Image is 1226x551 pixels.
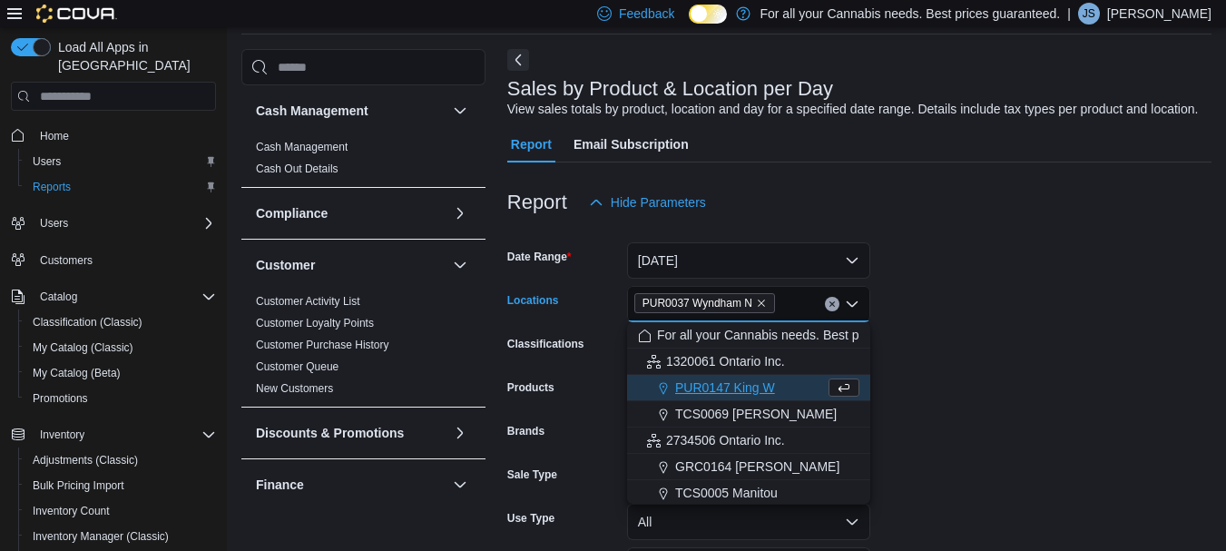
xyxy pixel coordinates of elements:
span: Hide Parameters [611,193,706,212]
button: 2734506 Ontario Inc. [627,428,870,454]
a: Inventory Manager (Classic) [25,526,176,547]
span: My Catalog (Classic) [33,340,133,355]
span: Customer Purchase History [256,338,389,352]
a: Adjustments (Classic) [25,449,145,471]
label: Products [507,380,554,395]
div: Jay Stewart [1078,3,1100,25]
span: Inventory Count [33,504,110,518]
button: Catalog [33,286,84,308]
button: Reports [18,174,223,200]
span: Catalog [33,286,216,308]
span: Reports [25,176,216,198]
a: Bulk Pricing Import [25,475,132,497]
span: Customer Queue [256,359,338,374]
span: New Customers [256,381,333,396]
span: Inventory Manager (Classic) [25,526,216,547]
span: My Catalog (Beta) [33,366,121,380]
button: TCS0069 [PERSON_NAME] [627,401,870,428]
button: Inventory [4,422,223,448]
span: Reports [33,180,71,194]
span: GRC0164 [PERSON_NAME] [675,458,839,476]
span: My Catalog (Beta) [25,362,216,384]
button: Inventory Count [18,498,223,524]
img: Cova [36,5,117,23]
button: [DATE] [627,242,870,279]
button: For all your Cannabis needs. Best prices guaranteed. [627,322,870,349]
label: Brands [507,424,544,438]
span: Users [33,154,61,169]
a: My Catalog (Classic) [25,337,141,359]
button: Finance [449,474,471,496]
span: Inventory [40,428,84,442]
a: Cash Out Details [256,162,338,175]
button: Close list of options [845,297,859,311]
span: Inventory Manager (Classic) [33,529,169,544]
button: Customer [256,256,446,274]
button: Compliance [449,202,471,224]
div: Cash Management [241,136,485,187]
a: Reports [25,176,78,198]
span: Classification (Classic) [33,315,142,330]
button: Adjustments (Classic) [18,448,223,473]
button: Classification (Classic) [18,310,223,335]
button: My Catalog (Classic) [18,335,223,360]
a: Customer Loyalty Points [256,317,374,330]
button: Bulk Pricing Import [18,473,223,498]
span: 2734506 Ontario Inc. [666,431,785,449]
div: Customer [241,290,485,407]
button: PUR0147 King W [627,375,870,401]
span: For all your Cannabis needs. Best prices guaranteed. [657,326,957,344]
span: 1320061 Ontario Inc. [666,352,785,370]
input: Dark Mode [689,5,727,24]
button: Inventory Manager (Classic) [18,524,223,549]
span: Home [40,129,69,143]
span: Bulk Pricing Import [25,475,216,497]
a: Cash Management [256,141,348,153]
span: Inventory [33,424,216,446]
span: Cash Management [256,140,348,154]
button: Clear input [825,297,839,311]
a: Customer Queue [256,360,338,373]
h3: Sales by Product & Location per Day [507,78,833,100]
span: Bulk Pricing Import [33,478,124,493]
button: Catalog [4,284,223,310]
a: Classification (Classic) [25,311,150,333]
label: Use Type [507,511,554,526]
span: Promotions [33,391,88,406]
button: Customers [4,247,223,273]
h3: Cash Management [256,102,368,120]
button: TCS0005 Manitou [627,480,870,507]
span: Cash Out Details [256,162,338,176]
h3: Discounts & Promotions [256,424,404,442]
button: Compliance [256,204,446,222]
label: Date Range [507,250,572,264]
h3: Customer [256,256,315,274]
span: Users [40,216,68,231]
button: Cash Management [256,102,446,120]
span: Classification (Classic) [25,311,216,333]
button: Inventory [33,424,92,446]
a: Customer Activity List [256,295,360,308]
button: Discounts & Promotions [449,422,471,444]
button: Next [507,49,529,71]
a: Customers [33,250,100,271]
span: Email Subscription [574,126,689,162]
span: Adjustments (Classic) [25,449,216,471]
span: Customer Activity List [256,294,360,309]
span: JS [1083,3,1095,25]
span: Adjustments (Classic) [33,453,138,467]
span: PUR0037 Wyndham N [634,293,775,313]
span: Inventory Count [25,500,216,522]
button: Users [4,211,223,236]
span: My Catalog (Classic) [25,337,216,359]
label: Sale Type [507,467,557,482]
span: Customers [40,253,93,268]
h3: Report [507,192,567,213]
a: New Customers [256,382,333,395]
button: Finance [256,476,446,494]
button: All [627,504,870,540]
span: TCS0005 Manitou [675,484,778,502]
button: Hide Parameters [582,184,713,221]
span: Load All Apps in [GEOGRAPHIC_DATA] [51,38,216,74]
